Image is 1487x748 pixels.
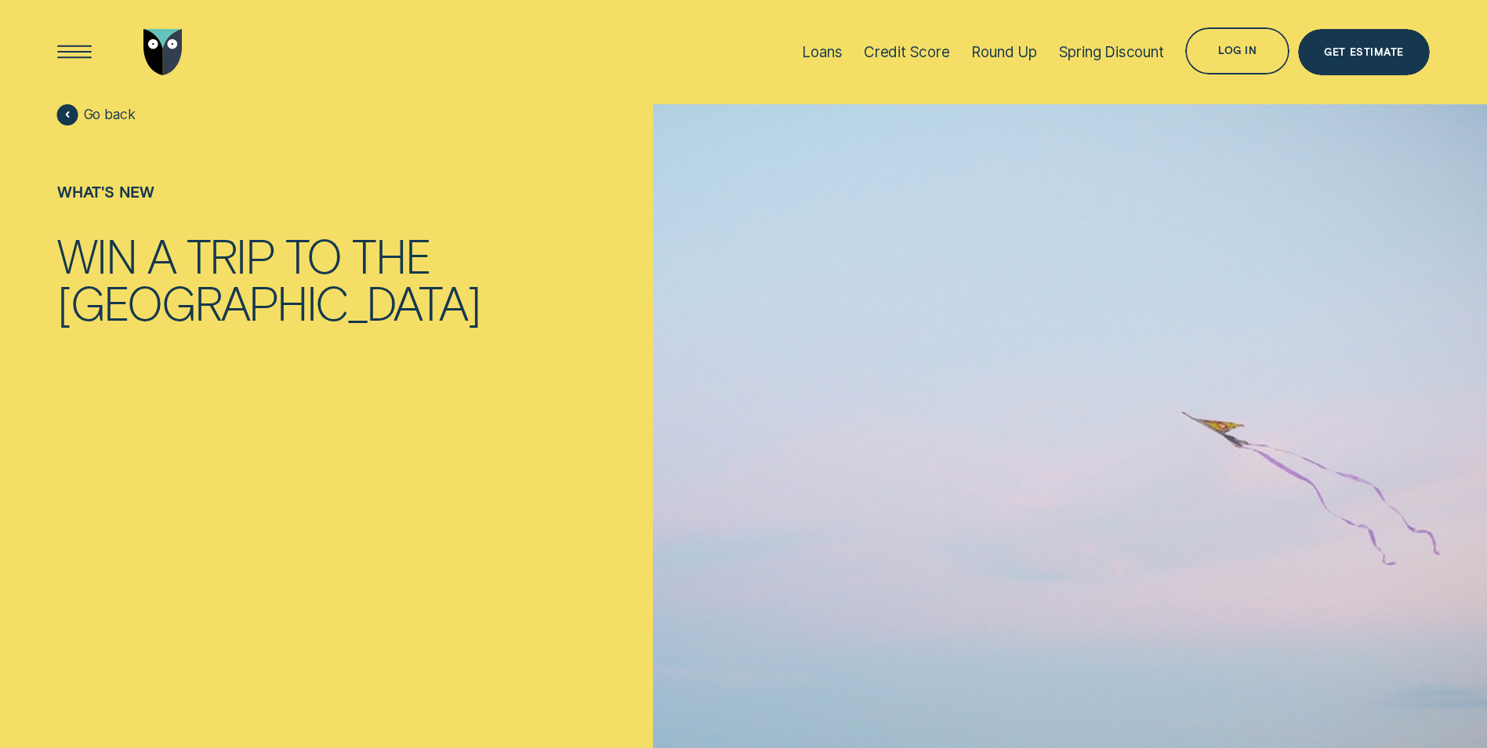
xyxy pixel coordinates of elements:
div: to [285,232,341,279]
button: Log in [1185,27,1289,74]
button: Open Menu [51,29,98,76]
div: Credit Score [864,43,950,61]
div: Round Up [971,43,1037,61]
div: What's new [57,183,480,201]
span: Go back [84,106,136,123]
div: Spring Discount [1059,43,1164,61]
h1: Win a trip to the Maldives [57,232,480,326]
div: trip [187,232,275,279]
div: a [147,232,176,279]
div: the [352,232,430,279]
div: Loans [802,43,842,61]
img: Wisr [143,29,183,76]
a: Get Estimate [1298,29,1430,76]
div: Win [57,232,136,279]
a: Go back [57,104,135,125]
div: [GEOGRAPHIC_DATA] [57,279,480,326]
